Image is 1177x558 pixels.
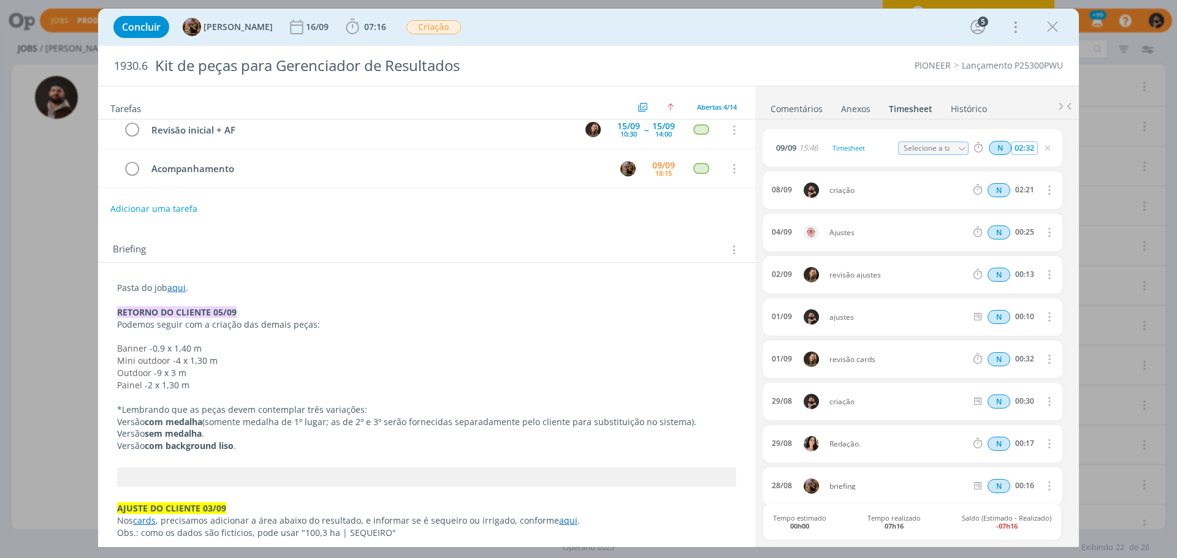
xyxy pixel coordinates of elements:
p: 4 x 1,30 m [117,355,736,367]
div: Horas normais [988,479,1010,493]
a: aqui [559,515,577,526]
div: 08/09 [772,186,792,194]
a: aqui [167,282,186,293]
div: 09/09 [652,161,675,170]
div: 29/08 [772,439,792,448]
div: 02/09 [772,270,792,279]
span: Nos [117,515,133,526]
button: 07:16 [343,17,389,37]
span: N [988,352,1010,366]
span: Tarefas [110,100,141,115]
a: Timesheet [888,97,933,115]
span: Banner - [117,342,153,354]
strong: RETORNO DO CLIENTE 05/09 [117,306,237,318]
div: 28/08 [772,481,792,490]
div: Timesheet [829,141,896,155]
strong: sem medalha [145,428,202,439]
div: 01/09 [772,355,792,363]
b: 00h00 [790,521,809,530]
div: 10:30 [620,130,637,137]
button: Concluir [113,16,169,38]
div: Horas normais [988,310,1010,324]
div: Anexos [841,103,870,115]
span: Briefing [113,242,146,258]
p: Versão (somente medalha de 1º lugar; as de 2º e 3º serão fornecidas separadamente pelo cliente pa... [117,416,736,428]
img: A [804,478,819,494]
strong: com background liso [145,440,234,451]
span: Saldo (Estimado - Realizado) [962,514,1051,530]
img: D [804,309,819,325]
div: 15/09 [617,122,640,130]
p: 9 x 3 m [117,367,736,379]
span: 09/09 [776,144,796,152]
span: N [988,437,1010,451]
img: J [804,267,819,282]
img: D [804,394,819,409]
span: Mini outdoor - [117,355,176,366]
img: D [804,183,819,198]
div: 16/09 [306,23,331,31]
span: ajustes [825,314,971,321]
span: N [988,394,1010,409]
strong: AJUSTE DO CLIENTE 03/09 [117,502,226,514]
span: 15:46 [799,144,818,152]
p: 2 x 1,30 m [117,379,736,391]
div: 5 [978,17,988,27]
p: *Lembrando que as peças devem contemplar três variações: [117,404,736,416]
span: N [988,183,1010,197]
p: Versão . [117,428,736,440]
button: Adicionar uma tarefa [110,198,198,220]
div: 29/08 [772,397,792,405]
span: 07:16 [364,21,386,32]
div: 00:10 [1015,312,1034,321]
a: cards [133,515,156,526]
button: Criação [406,20,462,35]
button: A[PERSON_NAME] [183,18,273,36]
img: A [183,18,201,36]
div: Kit de peças para Gerenciador de Resultados [150,51,663,81]
span: criação [825,398,971,405]
span: -- [644,126,648,134]
img: arrow-up.svg [667,104,674,111]
img: J [585,122,601,137]
div: 00:16 [1015,481,1034,490]
span: . [577,515,580,526]
span: [PERSON_NAME] [204,23,273,31]
p: Obs.: como os dados são fictícios, pode usar "100,3 ha | SEQUEIRO" [117,527,736,539]
div: 00:32 [1015,355,1034,363]
span: Ajustes [825,229,971,236]
b: 07h16 [885,521,904,530]
span: 0,9 x 1,40 m [153,342,202,354]
span: briefing [825,483,971,490]
p: Versão . [117,440,736,452]
button: J [584,121,602,139]
div: 00:17 [1015,439,1034,448]
strong: com medalha [145,416,202,428]
div: Revisão inicial + AF [146,123,574,138]
span: revisão ajustes [825,271,971,279]
span: Redação. [825,440,971,448]
div: 00:30 [1015,397,1034,405]
div: Horas normais [988,394,1010,409]
div: 00:13 [1015,270,1034,279]
span: N [988,310,1010,324]
div: Acompanhamento [146,161,609,176]
b: -07h16 [996,521,1018,530]
span: Abertas 4/14 [697,102,737,111]
img: A [804,225,819,240]
div: Horas normais [988,352,1010,366]
span: Concluir [122,22,161,32]
a: Histórico [950,97,988,115]
div: 14:00 [655,130,672,137]
a: Comentários [770,97,823,115]
div: Horas normais [988,268,1010,282]
span: N [988,225,1010,239]
div: Horas normais [989,141,1011,155]
span: Tempo realizado [867,514,921,530]
span: revisão cards [825,356,971,363]
p: Podemos seguir com a criação das demais peças: [117,319,736,331]
span: Outdoor - [117,367,157,379]
a: PIONEER [915,59,951,71]
img: A [620,161,636,176]
div: 01/09 [772,312,792,321]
